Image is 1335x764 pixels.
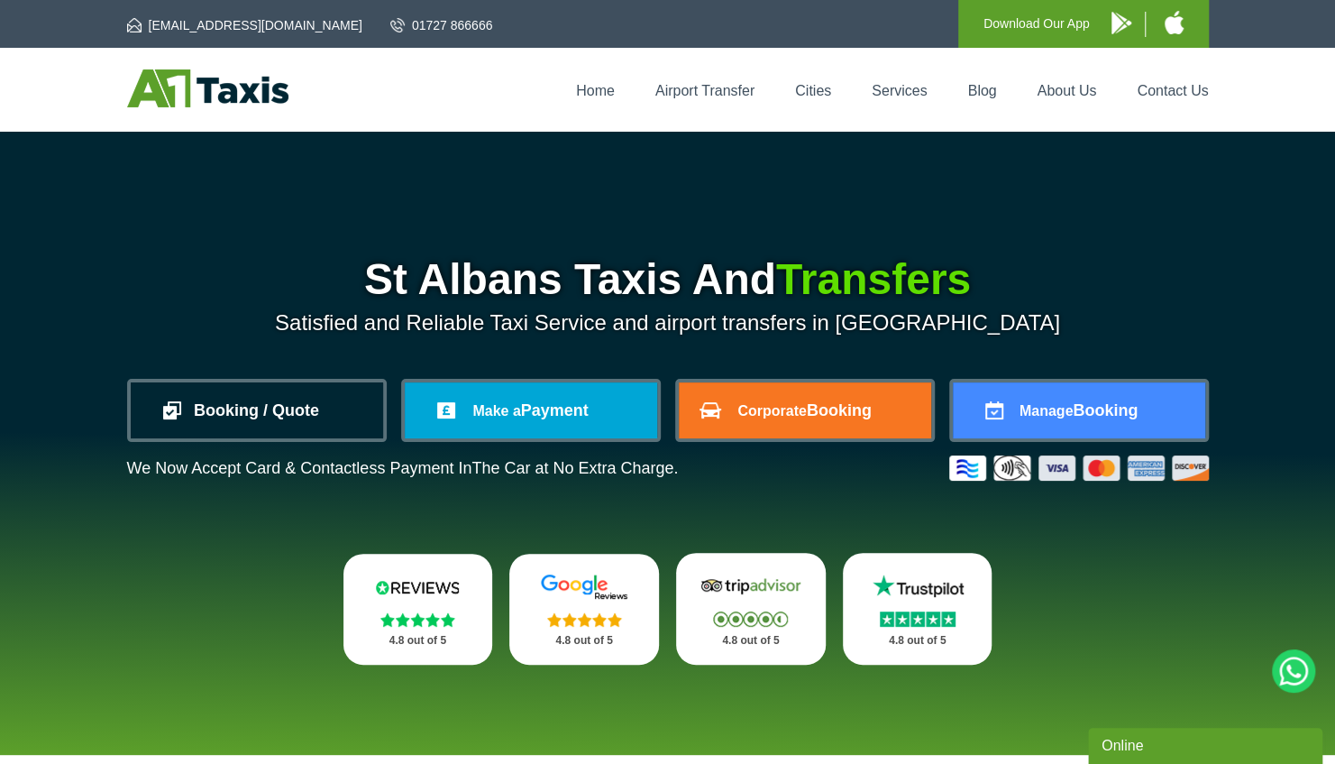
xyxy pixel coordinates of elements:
p: Satisfied and Reliable Taxi Service and airport transfers in [GEOGRAPHIC_DATA] [127,310,1209,336]
a: Cities [795,83,831,98]
a: Google Stars 4.8 out of 5 [509,554,659,665]
img: Trustpilot [864,573,972,600]
a: ManageBooking [953,382,1205,438]
img: Google [530,574,638,601]
img: Stars [880,612,956,627]
img: A1 Taxis Android App [1111,12,1131,34]
iframe: chat widget [1088,724,1326,764]
p: 4.8 out of 5 [529,630,639,652]
a: Reviews.io Stars 4.8 out of 5 [343,554,493,665]
a: Services [872,83,927,98]
img: Stars [547,612,622,627]
img: Stars [380,612,455,627]
h1: St Albans Taxis And [127,258,1209,301]
a: 01727 866666 [390,16,493,34]
img: Credit And Debit Cards [949,456,1209,481]
p: We Now Accept Card & Contactless Payment In [127,459,679,478]
a: About Us [1038,83,1097,98]
p: 4.8 out of 5 [696,630,806,652]
img: Tripadvisor [697,573,805,600]
a: Booking / Quote [131,382,383,438]
a: CorporateBooking [679,382,931,438]
span: Transfers [776,255,971,303]
a: [EMAIL_ADDRESS][DOMAIN_NAME] [127,16,362,34]
a: Trustpilot Stars 4.8 out of 5 [843,553,992,665]
a: Airport Transfer [655,83,754,98]
p: 4.8 out of 5 [863,630,973,652]
a: Make aPayment [405,382,657,438]
img: Reviews.io [363,574,471,601]
p: Download Our App [983,13,1090,35]
a: Tripadvisor Stars 4.8 out of 5 [676,553,826,665]
p: 4.8 out of 5 [363,630,473,652]
span: Make a [472,403,520,419]
span: The Car at No Extra Charge. [471,459,678,477]
a: Blog [967,83,996,98]
a: Home [576,83,615,98]
img: A1 Taxis St Albans LTD [127,69,288,107]
span: Manage [1020,403,1074,419]
img: Stars [713,612,788,627]
span: Corporate [737,403,806,419]
a: Contact Us [1137,83,1208,98]
img: A1 Taxis iPhone App [1165,11,1184,34]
